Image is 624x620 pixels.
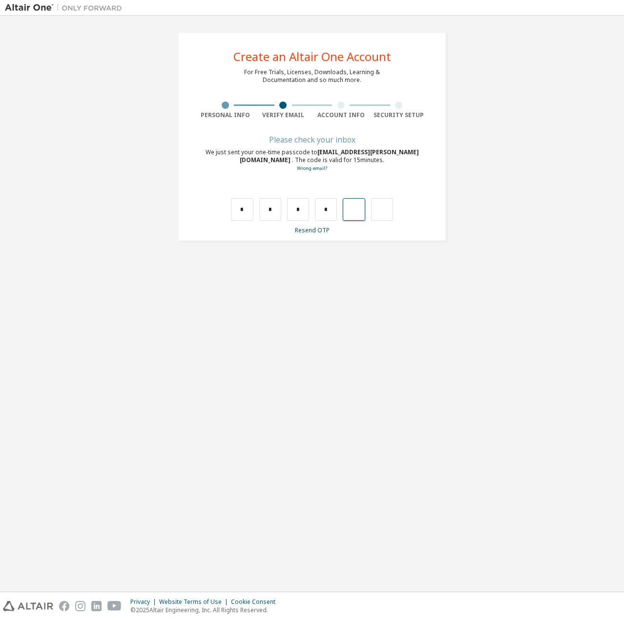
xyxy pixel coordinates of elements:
[233,51,391,62] div: Create an Altair One Account
[196,137,428,143] div: Please check your inbox
[5,3,127,13] img: Altair One
[3,601,53,611] img: altair_logo.svg
[75,601,85,611] img: instagram.svg
[297,165,327,171] a: Go back to the registration form
[244,68,380,84] div: For Free Trials, Licenses, Downloads, Learning & Documentation and so much more.
[107,601,122,611] img: youtube.svg
[231,598,281,606] div: Cookie Consent
[254,111,312,119] div: Verify Email
[370,111,428,119] div: Security Setup
[240,148,419,164] span: [EMAIL_ADDRESS][PERSON_NAME][DOMAIN_NAME]
[312,111,370,119] div: Account Info
[91,601,102,611] img: linkedin.svg
[130,606,281,614] p: © 2025 Altair Engineering, Inc. All Rights Reserved.
[59,601,69,611] img: facebook.svg
[130,598,159,606] div: Privacy
[196,148,428,172] div: We just sent your one-time passcode to . The code is valid for 15 minutes.
[196,111,254,119] div: Personal Info
[295,226,330,234] a: Resend OTP
[159,598,231,606] div: Website Terms of Use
